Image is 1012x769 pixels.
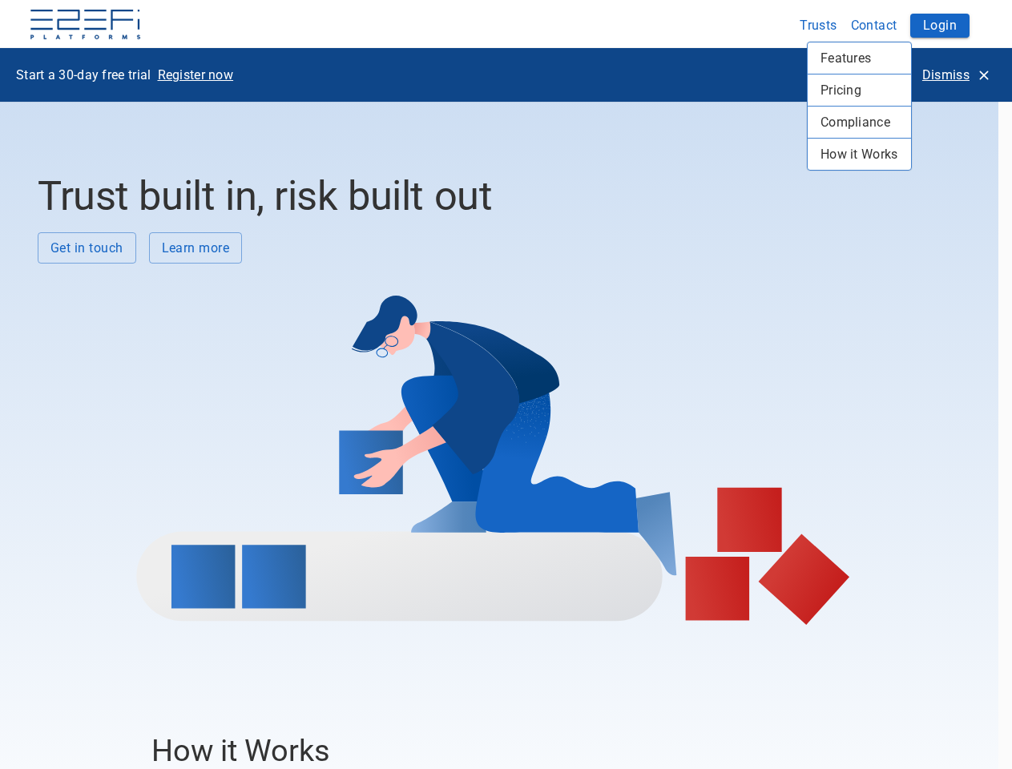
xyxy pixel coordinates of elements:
[820,49,898,67] span: Features
[808,107,911,138] div: Compliance
[808,42,911,74] div: Features
[808,74,911,106] div: Pricing
[808,139,911,170] div: How it Works
[820,113,898,131] span: Compliance
[820,81,898,99] span: Pricing
[820,145,898,163] span: How it Works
